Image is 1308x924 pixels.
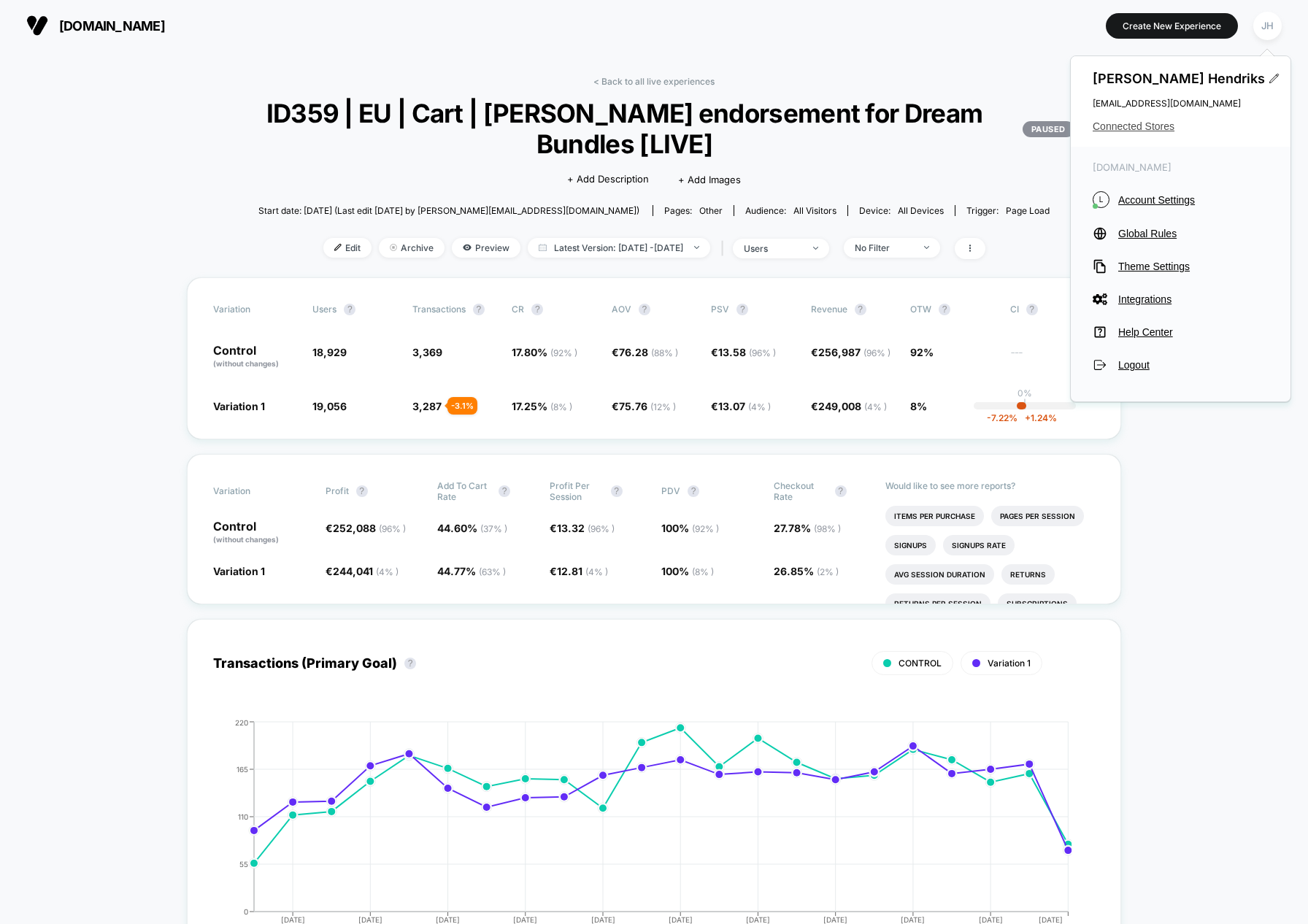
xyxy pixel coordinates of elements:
[692,566,714,577] span: ( 8 % )
[718,400,771,412] span: 13.07
[323,238,372,258] span: Edit
[736,304,748,315] button: ?
[531,304,543,315] button: ?
[390,244,397,251] img: end
[699,205,723,216] span: other
[412,346,442,358] span: 3,369
[213,520,311,545] p: Control
[59,18,165,34] span: [DOMAIN_NAME]
[437,565,506,577] span: 44.77 %
[379,523,406,534] span: ( 96 % )
[512,346,577,358] span: 17.80 %
[885,506,984,526] li: Items Per Purchase
[847,205,955,216] span: Device:
[718,346,776,358] span: 13.58
[281,915,305,924] tspan: [DATE]
[239,859,248,868] tspan: 55
[550,347,577,358] span: ( 92 % )
[213,304,293,315] span: Variation
[718,238,733,259] span: |
[244,906,248,915] tspan: 0
[235,717,248,726] tspan: 220
[661,522,719,534] span: 100 %
[664,205,723,216] div: Pages:
[1118,261,1269,272] span: Theme Settings
[811,400,887,412] span: €
[1006,205,1050,216] span: Page Load
[1017,388,1032,399] p: 0%
[824,915,848,924] tspan: [DATE]
[436,915,460,924] tspan: [DATE]
[611,485,623,497] button: ?
[1093,226,1269,241] button: Global Rules
[358,915,382,924] tspan: [DATE]
[694,246,699,249] img: end
[1093,71,1269,86] span: [PERSON_NAME] Hendriks
[745,205,836,216] div: Audience:
[998,593,1077,614] li: Subscriptions
[939,304,950,315] button: ?
[238,812,248,820] tspan: 110
[1249,11,1286,41] button: JH
[499,485,510,497] button: ?
[749,347,776,358] span: ( 96 % )
[811,304,847,315] span: Revenue
[1001,564,1055,585] li: Returns
[885,564,994,585] li: Avg Session Duration
[312,346,347,358] span: 18,929
[711,304,729,315] span: PSV
[1023,121,1074,137] p: PAUSED
[661,485,680,496] span: PDV
[661,565,714,577] span: 100 %
[437,522,507,534] span: 44.60 %
[818,400,887,412] span: 249,008
[650,401,676,412] span: ( 12 % )
[651,347,678,358] span: ( 88 % )
[528,238,710,258] span: Latest Version: [DATE] - [DATE]
[557,565,608,577] span: 12.81
[864,401,887,412] span: ( 4 % )
[591,915,615,924] tspan: [DATE]
[748,401,771,412] span: ( 4 % )
[1017,412,1057,423] span: 1.24 %
[447,397,477,415] div: - 3.1 %
[619,346,678,358] span: 76.28
[567,172,649,187] span: + Add Description
[1093,120,1269,132] button: Connected Stores
[678,174,741,185] span: + Add Images
[863,347,890,358] span: ( 96 % )
[379,238,445,258] span: Archive
[550,480,604,502] span: Profit Per Session
[1093,98,1269,109] span: [EMAIL_ADDRESS][DOMAIN_NAME]
[326,565,399,577] span: €
[1010,304,1090,315] span: CI
[1039,915,1063,924] tspan: [DATE]
[585,566,608,577] span: ( 4 % )
[612,304,631,315] span: AOV
[326,522,406,534] span: €
[213,535,279,544] span: (without changes)
[593,76,715,87] a: < Back to all live experiences
[987,412,1017,423] span: -7.22 %
[550,401,572,412] span: ( 8 % )
[550,522,615,534] span: €
[774,565,839,577] span: 26.85 %
[479,566,506,577] span: ( 63 % )
[344,304,355,315] button: ?
[885,535,936,555] li: Signups
[813,247,818,250] img: end
[512,304,524,315] span: CR
[1106,13,1238,39] button: Create New Experience
[885,593,990,614] li: Returns Per Session
[1118,194,1269,206] span: Account Settings
[1118,359,1269,371] span: Logout
[236,764,248,773] tspan: 165
[213,359,279,368] span: (without changes)
[557,522,615,534] span: 13.32
[312,304,336,315] span: users
[22,14,169,37] button: [DOMAIN_NAME]
[692,523,719,534] span: ( 92 % )
[612,346,678,358] span: €
[550,565,608,577] span: €
[213,480,293,502] span: Variation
